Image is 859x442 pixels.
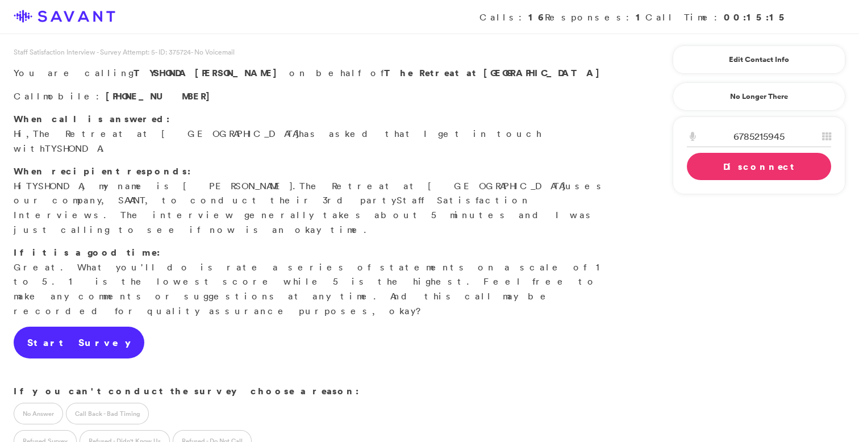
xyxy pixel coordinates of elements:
[14,246,160,258] strong: If it is a good time:
[14,112,170,125] strong: When call is answered:
[384,66,606,79] strong: The Retreat at [GEOGRAPHIC_DATA]
[14,89,629,104] p: Call :
[43,90,96,102] span: mobile
[14,47,235,57] span: Staff Satisfaction Interview - Survey Attempt: 5 - No Voicemail
[66,403,149,424] label: Call Back - Bad Timing
[299,180,565,191] span: The Retreat at [GEOGRAPHIC_DATA]
[14,403,63,424] label: No Answer
[14,164,629,237] p: Hi , my name is [PERSON_NAME]. uses our company, SAVANT, to conduct their 3rd party s. The interv...
[26,180,82,191] span: TYSHONDA
[14,194,529,220] span: Staff Satisfaction Interview
[687,51,831,69] a: Edit Contact Info
[14,327,144,358] a: Start Survey
[14,245,629,318] p: Great. What you'll do is rate a series of statements on a scale of 1 to 5. 1 is the lowest score ...
[106,90,216,102] span: [PHONE_NUMBER]
[636,11,645,23] strong: 1
[673,82,845,111] a: No Longer There
[195,66,283,79] span: [PERSON_NAME]
[14,385,359,397] strong: If you can't conduct the survey choose a reason:
[14,165,191,177] strong: When recipient responds:
[687,153,831,180] a: Disconnect
[14,66,629,81] p: You are calling on behalf of
[528,11,545,23] strong: 16
[14,112,629,156] p: Hi, has asked that I get in touch with .
[33,128,299,139] span: The Retreat at [GEOGRAPHIC_DATA]
[155,47,191,57] span: - ID: 375724
[724,11,789,23] strong: 00:15:15
[45,143,101,154] span: TYSHONDA
[134,66,189,79] span: TYSHONDA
